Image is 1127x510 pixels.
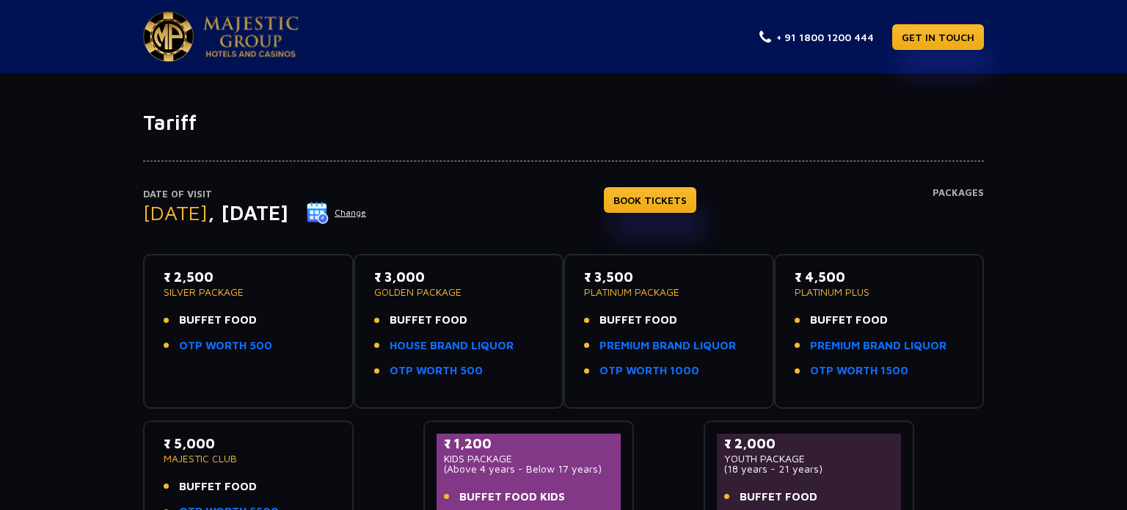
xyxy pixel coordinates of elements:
a: BOOK TICKETS [604,187,696,213]
p: PLATINUM PLUS [795,287,964,297]
p: ₹ 2,500 [164,267,333,287]
span: BUFFET FOOD [599,312,677,329]
p: (Above 4 years - Below 17 years) [444,464,613,474]
p: ₹ 3,500 [584,267,754,287]
p: (18 years - 21 years) [724,464,894,474]
p: SILVER PACKAGE [164,287,333,297]
a: + 91 1800 1200 444 [759,29,874,45]
span: , [DATE] [208,200,288,225]
span: BUFFET FOOD [179,478,257,495]
button: Change [306,201,367,225]
p: ₹ 3,000 [374,267,544,287]
p: GOLDEN PACKAGE [374,287,544,297]
a: HOUSE BRAND LIQUOR [390,338,514,354]
p: ₹ 1,200 [444,434,613,453]
span: BUFFET FOOD [390,312,467,329]
a: PREMIUM BRAND LIQUOR [599,338,736,354]
a: OTP WORTH 1000 [599,363,699,379]
h4: Packages [933,187,984,240]
a: PREMIUM BRAND LIQUOR [810,338,947,354]
a: GET IN TOUCH [892,24,984,50]
p: YOUTH PACKAGE [724,453,894,464]
a: OTP WORTH 500 [390,363,483,379]
p: ₹ 5,000 [164,434,333,453]
a: OTP WORTH 1500 [810,363,908,379]
h1: Tariff [143,110,984,135]
p: Date of Visit [143,187,367,202]
span: BUFFET FOOD [740,489,817,506]
img: Majestic Pride [143,12,194,62]
p: MAJESTIC CLUB [164,453,333,464]
a: OTP WORTH 500 [179,338,272,354]
span: BUFFET FOOD [179,312,257,329]
img: Majestic Pride [203,16,299,57]
p: KIDS PACKAGE [444,453,613,464]
span: [DATE] [143,200,208,225]
p: PLATINUM PACKAGE [584,287,754,297]
p: ₹ 4,500 [795,267,964,287]
span: BUFFET FOOD [810,312,888,329]
p: ₹ 2,000 [724,434,894,453]
span: BUFFET FOOD KIDS [459,489,565,506]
